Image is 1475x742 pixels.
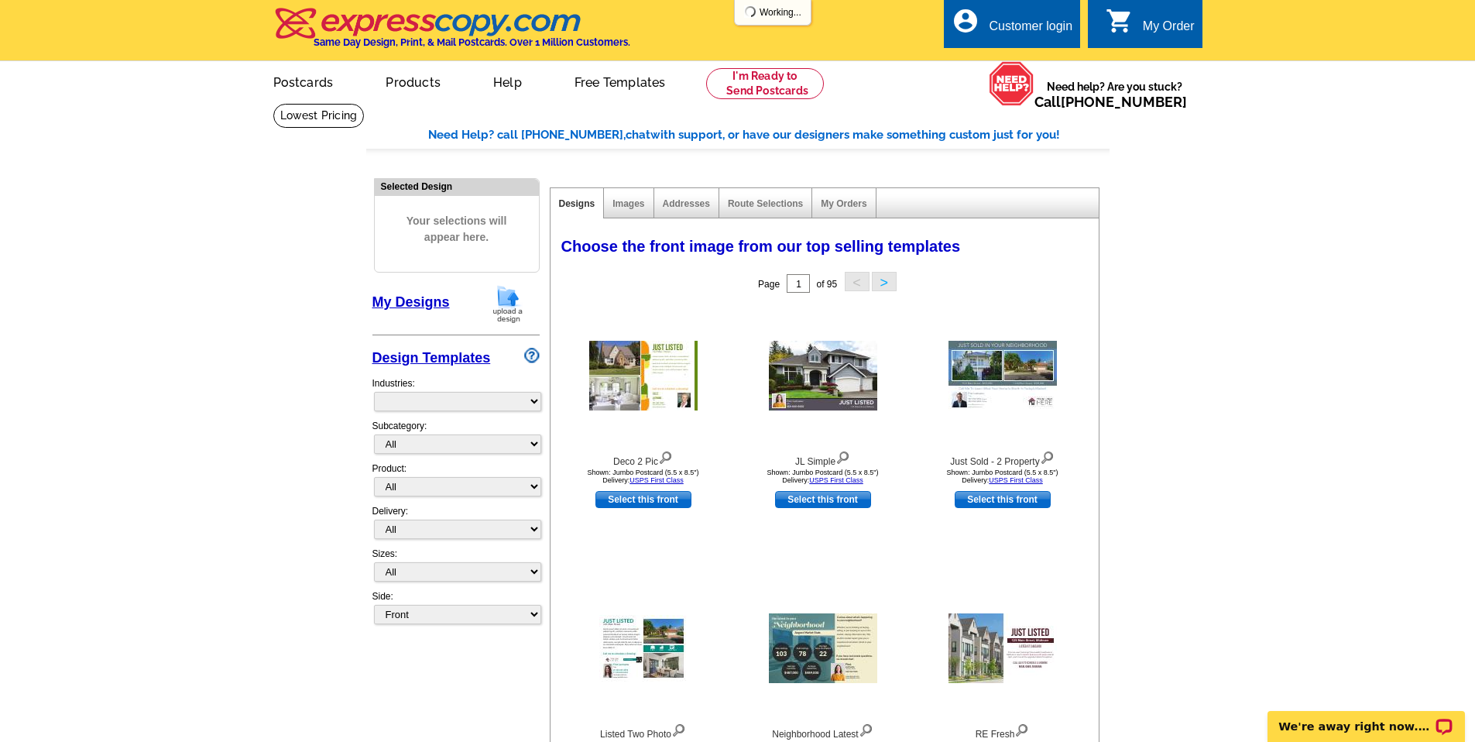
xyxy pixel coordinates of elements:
[524,348,540,363] img: design-wizard-help-icon.png
[375,179,539,194] div: Selected Design
[595,491,691,508] a: use this design
[1034,94,1187,110] span: Call
[273,19,630,48] a: Same Day Design, Print, & Mail Postcards. Over 1 Million Customers.
[918,448,1088,469] div: Just Sold - 2 Property
[249,63,358,99] a: Postcards
[918,469,1088,484] div: Shown: Jumbo Postcard (5.5 x 8.5") Delivery:
[550,63,691,99] a: Free Templates
[372,419,540,462] div: Subcategory:
[758,279,780,290] span: Page
[314,36,630,48] h4: Same Day Design, Print, & Mail Postcards. Over 1 Million Customers.
[955,491,1051,508] a: use this design
[738,469,908,484] div: Shown: Jumbo Postcard (5.5 x 8.5") Delivery:
[816,279,837,290] span: of 95
[386,198,527,261] span: Your selections will appear here.
[1106,7,1134,35] i: shopping_cart
[1143,19,1195,41] div: My Order
[728,198,803,209] a: Route Selections
[989,476,1043,484] a: USPS First Class
[372,504,540,547] div: Delivery:
[744,5,756,18] img: loading...
[589,341,698,411] img: Deco 2 Pic
[1040,448,1055,465] img: view design details
[821,198,866,209] a: My Orders
[658,448,673,465] img: view design details
[361,63,465,99] a: Products
[738,448,908,469] div: JL Simple
[738,720,908,741] div: Neighborhood Latest
[948,613,1057,683] img: RE Fresh
[1061,94,1187,110] a: [PHONE_NUMBER]
[612,198,644,209] a: Images
[372,369,540,419] div: Industries:
[1106,17,1195,36] a: shopping_cart My Order
[872,272,897,291] button: >
[558,448,729,469] div: Deco 2 Pic
[372,350,491,366] a: Design Templates
[859,720,873,737] img: view design details
[775,491,871,508] a: use this design
[948,341,1057,411] img: Just Sold - 2 Property
[952,17,1072,36] a: account_circle Customer login
[989,19,1072,41] div: Customer login
[671,720,686,737] img: view design details
[559,198,595,209] a: Designs
[629,476,684,484] a: USPS First Class
[626,128,650,142] span: chat
[918,720,1088,741] div: RE Fresh
[845,272,870,291] button: <
[558,469,729,484] div: Shown: Jumbo Postcard (5.5 x 8.5") Delivery:
[599,615,688,682] img: Listed Two Photo
[1257,693,1475,742] iframe: LiveChat chat widget
[952,7,979,35] i: account_circle
[835,448,850,465] img: view design details
[561,238,961,255] span: Choose the front image from our top selling templates
[468,63,547,99] a: Help
[769,613,877,683] img: Neighborhood Latest
[372,547,540,589] div: Sizes:
[372,294,450,310] a: My Designs
[663,198,710,209] a: Addresses
[372,462,540,504] div: Product:
[769,341,877,411] img: JL Simple
[428,126,1110,144] div: Need Help? call [PHONE_NUMBER], with support, or have our designers make something custom just fo...
[989,61,1034,106] img: help
[809,476,863,484] a: USPS First Class
[1034,79,1195,110] span: Need help? Are you stuck?
[488,284,528,324] img: upload-design
[558,720,729,741] div: Listed Two Photo
[372,589,540,626] div: Side:
[1014,720,1029,737] img: view design details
